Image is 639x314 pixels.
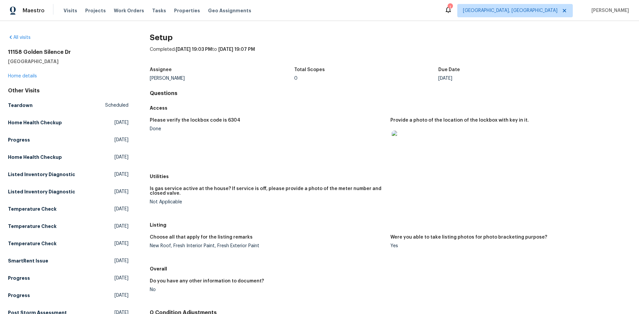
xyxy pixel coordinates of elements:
[8,275,30,281] h5: Progress
[438,67,460,72] h5: Due Date
[114,119,128,126] span: [DATE]
[8,117,128,129] a: Home Health Checkup[DATE]
[8,206,57,212] h5: Temperature Check
[8,240,57,247] h5: Temperature Check
[64,7,77,14] span: Visits
[114,154,128,160] span: [DATE]
[150,265,631,272] h5: Overall
[8,220,128,232] a: Temperature Check[DATE]
[150,173,631,180] h5: Utilities
[105,102,128,109] span: Scheduled
[8,255,128,267] a: SmartRent Issue[DATE]
[152,8,166,13] span: Tasks
[150,127,385,131] div: Done
[114,171,128,178] span: [DATE]
[114,7,144,14] span: Work Orders
[8,168,128,180] a: Listed Inventory Diagnostic[DATE]
[150,34,631,41] h2: Setup
[150,279,264,283] h5: Do you have any other information to document?
[114,137,128,143] span: [DATE]
[8,99,128,111] a: TeardownScheduled
[8,58,128,65] h5: [GEOGRAPHIC_DATA]
[8,119,62,126] h5: Home Health Checkup
[463,7,557,14] span: [GEOGRAPHIC_DATA], [GEOGRAPHIC_DATA]
[150,287,385,292] div: No
[390,244,626,248] div: Yes
[150,46,631,63] div: Completed: to
[176,47,212,52] span: [DATE] 19:03 PM
[150,76,294,81] div: [PERSON_NAME]
[150,67,172,72] h5: Assignee
[448,4,452,11] div: 1
[8,154,62,160] h5: Home Health Checkup
[218,47,255,52] span: [DATE] 19:07 PM
[8,258,48,264] h5: SmartRent Issue
[150,244,385,248] div: New Roof, Fresh Interior Paint, Fresh Exterior Paint
[8,203,128,215] a: Temperature Check[DATE]
[294,67,325,72] h5: Total Scopes
[8,188,75,195] h5: Listed Inventory Diagnostic
[23,7,45,14] span: Maestro
[174,7,200,14] span: Properties
[8,74,37,78] a: Home details
[8,238,128,250] a: Temperature Check[DATE]
[438,76,583,81] div: [DATE]
[114,240,128,247] span: [DATE]
[390,118,529,123] h5: Provide a photo of the location of the lockbox with key in it.
[8,186,128,198] a: Listed Inventory Diagnostic[DATE]
[208,7,251,14] span: Geo Assignments
[150,118,240,123] h5: Please verify the lockbox code is 6304
[150,105,631,111] h5: Access
[114,258,128,264] span: [DATE]
[8,137,30,143] h5: Progress
[8,134,128,146] a: Progress[DATE]
[150,186,385,196] h5: Is gas service active at the house? If service is off, please provide a photo of the meter number...
[150,235,253,240] h5: Choose all that apply for the listing remarks
[150,200,385,204] div: Not Applicable
[150,222,631,228] h5: Listing
[8,223,57,230] h5: Temperature Check
[8,102,33,109] h5: Teardown
[114,275,128,281] span: [DATE]
[589,7,629,14] span: [PERSON_NAME]
[150,90,631,97] h4: Questions
[114,292,128,299] span: [DATE]
[114,206,128,212] span: [DATE]
[294,76,439,81] div: 0
[8,87,128,94] div: Other Visits
[390,235,547,240] h5: Were you able to take listing photos for photo bracketing purpose?
[114,223,128,230] span: [DATE]
[8,289,128,301] a: Progress[DATE]
[85,7,106,14] span: Projects
[8,272,128,284] a: Progress[DATE]
[114,188,128,195] span: [DATE]
[8,151,128,163] a: Home Health Checkup[DATE]
[8,35,31,40] a: All visits
[8,49,128,55] h2: 11158 Golden Silence Dr
[8,171,75,178] h5: Listed Inventory Diagnostic
[8,292,30,299] h5: Progress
